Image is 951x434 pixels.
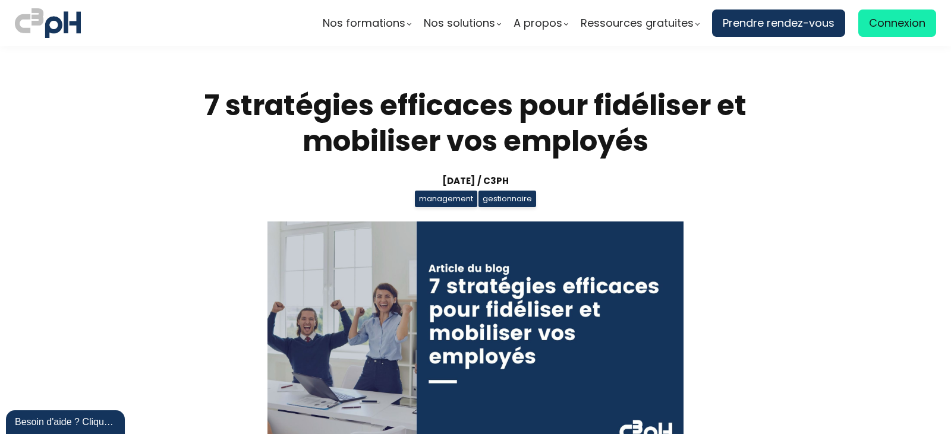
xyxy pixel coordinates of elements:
a: Connexion [858,9,936,37]
img: logo C3PH [15,6,81,40]
span: Ressources gratuites [581,14,694,32]
span: Connexion [869,14,925,32]
div: [DATE] / C3pH [199,174,752,188]
span: gestionnaire [478,191,536,207]
span: Prendre rendez-vous [723,14,835,32]
iframe: chat widget [6,408,127,434]
span: Nos solutions [424,14,495,32]
a: Prendre rendez-vous [712,9,845,37]
span: Nos formations [323,14,405,32]
span: management [415,191,477,207]
h1: 7 stratégies efficaces pour fidéliser et mobiliser vos employés [199,88,752,159]
span: A propos [514,14,562,32]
